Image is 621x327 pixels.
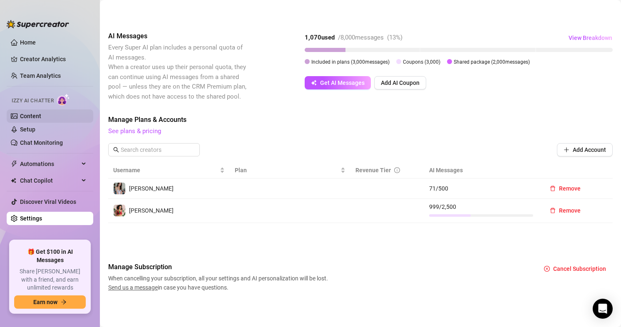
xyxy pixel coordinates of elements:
a: See plans & pricing [108,127,161,135]
th: Plan [230,162,350,178]
button: Remove [543,204,587,217]
img: logo-BBDzfeDw.svg [7,20,69,28]
span: Coupons ( 3,000 ) [403,59,440,65]
img: Maki [114,183,125,194]
a: Chat Monitoring [20,139,63,146]
span: arrow-right [61,299,67,305]
span: Manage Plans & Accounts [108,115,613,125]
button: View Breakdown [568,31,613,45]
img: AI Chatter [57,94,70,106]
th: Username [108,162,230,178]
div: Open Intercom Messenger [593,299,613,319]
span: / 8,000 messages [338,34,384,41]
button: Cancel Subscription [537,262,613,275]
span: 999 / 2,500 [429,202,533,211]
span: search [113,147,119,153]
img: maki [114,205,125,216]
span: delete [550,208,556,213]
span: Share [PERSON_NAME] with a friend, and earn unlimited rewards [14,268,86,292]
a: Discover Viral Videos [20,198,76,205]
span: Included in plans ( 3,000 messages) [311,59,390,65]
button: Add Account [557,143,613,156]
span: Cancel Subscription [553,265,606,272]
th: AI Messages [424,162,538,178]
span: Add Account [573,146,606,153]
span: 71 / 500 [429,184,533,193]
button: Get AI Messages [305,76,371,89]
button: Earn nowarrow-right [14,295,86,309]
span: Get AI Messages [320,79,365,86]
a: Settings [20,215,42,222]
span: 🎁 Get $100 in AI Messages [14,248,86,264]
span: When cancelling your subscription, all your settings and AI personalization will be lost. in case... [108,274,330,292]
a: Team Analytics [20,72,61,79]
span: Automations [20,157,79,171]
span: delete [550,186,556,191]
button: Remove [543,182,587,195]
span: Add AI Coupon [381,79,420,86]
a: Content [20,113,41,119]
span: Remove [559,185,581,192]
span: Izzy AI Chatter [12,97,54,105]
button: Add AI Coupon [374,76,426,89]
span: Earn now [33,299,57,305]
span: Send us a message [108,284,158,291]
span: Every Super AI plan includes a personal quota of AI messages. When a creator uses up their person... [108,44,246,100]
span: Shared package ( 2,000 messages) [454,59,530,65]
input: Search creators [121,145,188,154]
span: AI Messages [108,31,248,41]
span: thunderbolt [11,161,17,167]
span: info-circle [394,167,400,173]
span: Plan [235,166,339,175]
span: Remove [559,207,581,214]
span: ( 13 %) [387,34,402,41]
a: Setup [20,126,35,133]
span: [PERSON_NAME] [129,207,174,214]
span: [PERSON_NAME] [129,185,174,192]
span: Username [113,166,218,175]
span: Chat Copilot [20,174,79,187]
span: View Breakdown [569,35,612,41]
span: Manage Subscription [108,262,330,272]
span: close-circle [544,266,550,272]
a: Home [20,39,36,46]
img: Chat Copilot [11,178,16,183]
span: Revenue Tier [355,167,391,173]
a: Creator Analytics [20,52,87,66]
span: plus [564,147,569,153]
strong: 1,070 used [305,34,335,41]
